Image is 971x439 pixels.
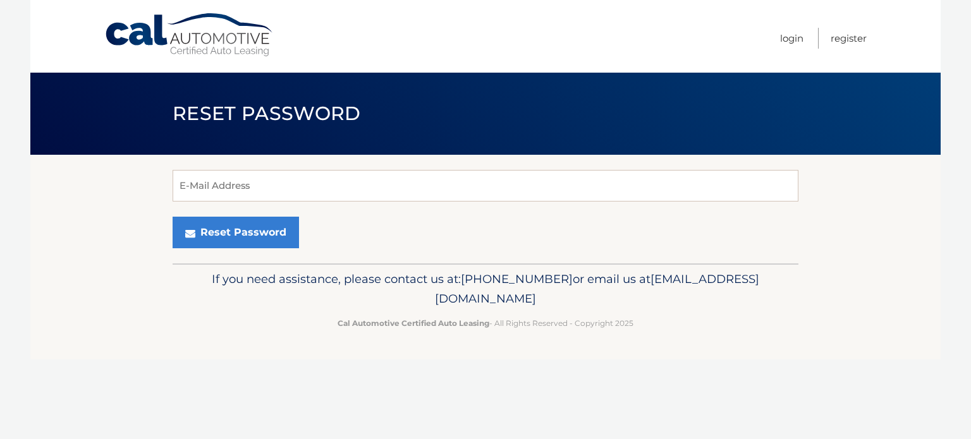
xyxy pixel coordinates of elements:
[173,217,299,248] button: Reset Password
[461,272,573,286] span: [PHONE_NUMBER]
[181,316,790,330] p: - All Rights Reserved - Copyright 2025
[181,269,790,310] p: If you need assistance, please contact us at: or email us at
[831,28,867,49] a: Register
[173,170,798,201] input: E-Mail Address
[780,28,803,49] a: Login
[173,102,360,125] span: Reset Password
[104,13,275,57] a: Cal Automotive
[338,318,489,328] strong: Cal Automotive Certified Auto Leasing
